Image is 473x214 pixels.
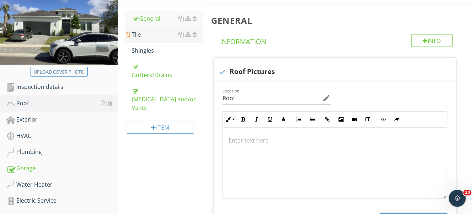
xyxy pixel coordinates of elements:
button: Underline (Ctrl+U) [263,113,277,126]
div: Electric Service [6,196,118,205]
button: Italic (Ctrl+I) [250,113,263,126]
div: Tile [132,30,203,39]
div: Shingles [132,46,203,55]
iframe: Intercom live chat [449,190,466,207]
div: Garage [6,164,118,173]
div: [MEDICAL_DATA] and/or Vents [132,86,203,112]
button: Bold (Ctrl+B) [236,113,250,126]
button: Insert Image (Ctrl+P) [334,113,348,126]
button: Upload cover photo [31,67,88,77]
input: Location [222,92,321,104]
span: 10 [463,190,472,196]
h4: Information [220,34,453,46]
button: Insert Table [361,113,375,126]
div: Roof [6,99,118,108]
button: Insert Video [348,113,361,126]
div: Upload cover photo [34,69,84,76]
div: General [132,14,203,23]
button: Inline Style [223,113,236,126]
div: HVAC [6,132,118,141]
button: Clear Formatting [390,113,403,126]
button: Code View [376,113,390,126]
button: Insert Link (Ctrl+K) [321,113,334,126]
div: Water Heater [6,180,118,189]
i: edit [322,94,331,102]
div: Inspection details [6,82,118,92]
button: Unordered List [306,113,319,126]
button: Colors [277,113,290,126]
div: Item [127,121,194,134]
h3: General [211,16,462,25]
div: Exterior [6,115,118,124]
button: Ordered List [292,113,306,126]
div: Gutters/Drains [132,62,203,79]
div: Info [411,34,453,47]
div: Plumbing [6,148,118,157]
